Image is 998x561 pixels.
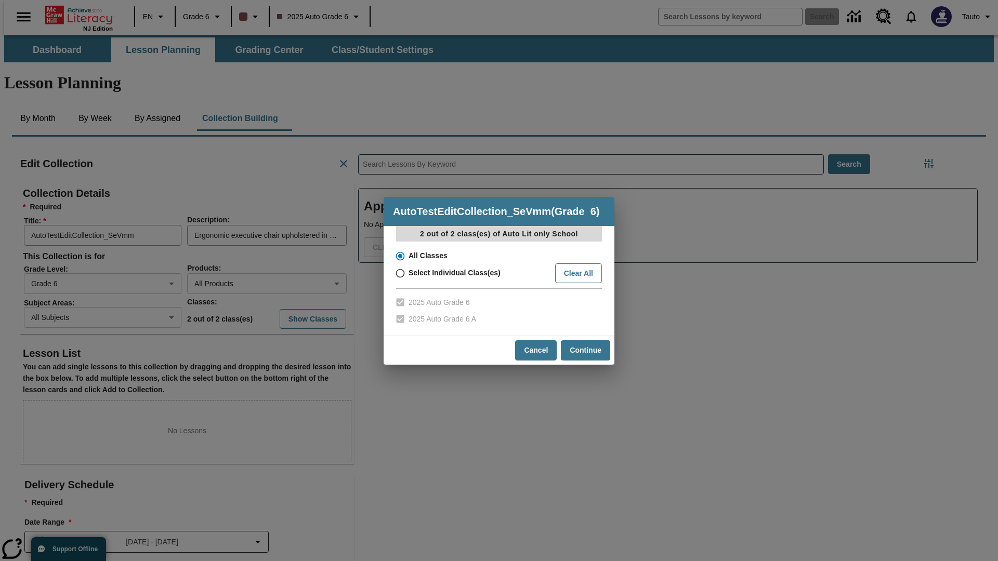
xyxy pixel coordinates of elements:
[409,314,476,325] span: 2025 Auto Grade 6 A
[561,340,610,360] button: Continue
[409,297,470,308] span: 2025 Auto Grade 6
[384,197,614,226] h2: AutoTestEditCollection_SeVmm ( Grade 6 )
[409,268,501,278] span: Select Individual Class(es)
[515,340,557,360] button: Cancel
[396,226,602,242] p: 2 out of 2 class(es) of Auto Lit only School
[409,250,448,261] span: All Classes
[555,263,602,284] button: Clear All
